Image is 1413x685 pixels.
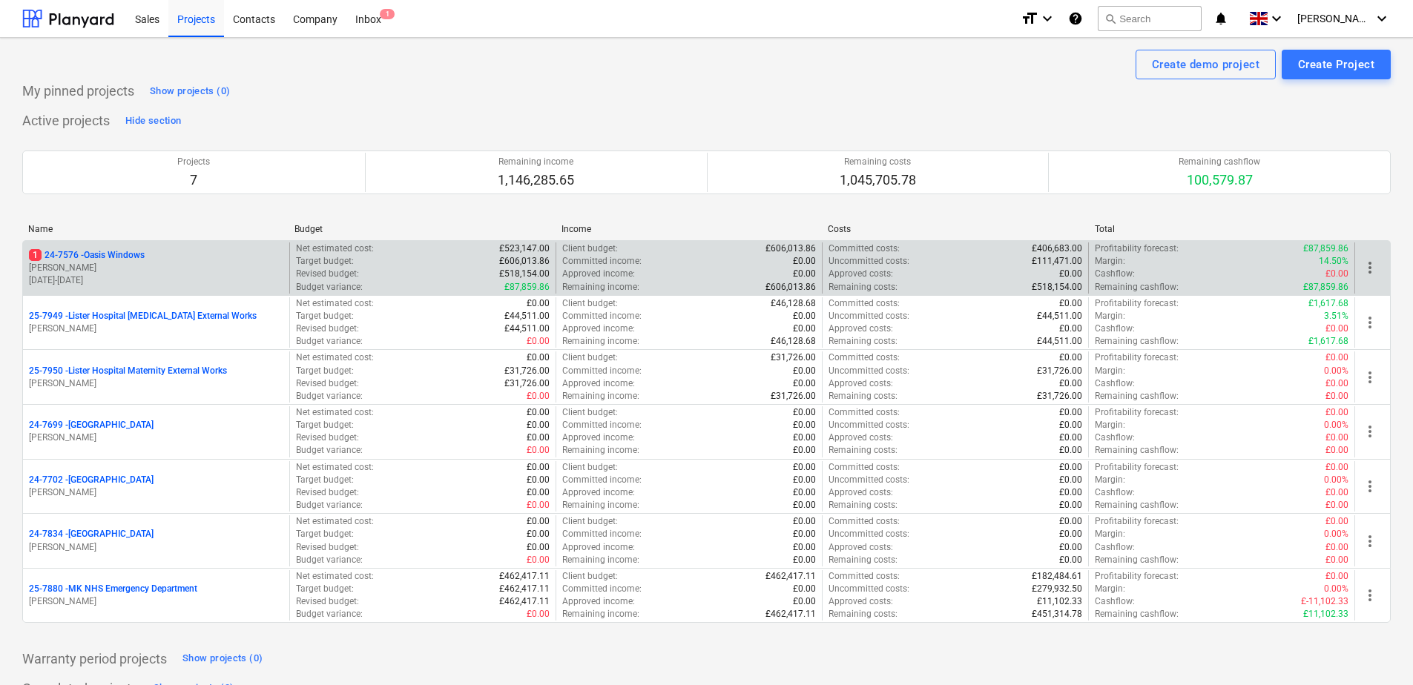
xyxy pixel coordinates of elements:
p: 0.00% [1324,474,1348,486]
p: £0.00 [1059,541,1082,554]
p: £279,932.50 [1032,583,1082,595]
p: Remaining income : [562,499,639,512]
p: £0.00 [1325,499,1348,512]
div: 24-7699 -[GEOGRAPHIC_DATA][PERSON_NAME] [29,419,283,444]
p: Budget variance : [296,444,363,457]
p: Profitability forecast : [1095,570,1179,583]
p: £0.00 [793,365,816,377]
p: £87,859.86 [1303,281,1348,294]
p: £46,128.68 [771,335,816,348]
p: £0.00 [527,431,550,444]
p: Net estimated cost : [296,515,374,528]
p: Budget variance : [296,554,363,566]
p: Margin : [1095,419,1125,431]
p: Target budget : [296,583,354,595]
i: format_size [1021,10,1038,27]
p: 25-7949 - Lister Hospital [MEDICAL_DATA] External Works [29,310,257,322]
p: Uncommitted costs : [829,583,909,595]
p: Margin : [1095,528,1125,540]
p: Profitability forecast : [1095,461,1179,474]
p: Warranty period projects [22,650,167,668]
p: Remaining costs : [829,335,897,348]
p: £0.00 [527,486,550,499]
p: Remaining costs : [829,554,897,566]
p: Committed income : [562,474,642,486]
p: £0.00 [1059,322,1082,335]
p: £0.00 [527,297,550,310]
p: 24-7834 - [GEOGRAPHIC_DATA] [29,528,154,540]
p: Remaining cashflow : [1095,281,1179,294]
p: 1,146,285.65 [498,171,574,189]
p: £0.00 [1325,515,1348,528]
p: 0.00% [1324,419,1348,431]
p: Client budget : [562,351,618,364]
p: [PERSON_NAME] [29,262,283,274]
p: £0.00 [1059,406,1082,419]
div: 124-7576 -Oasis Windows[PERSON_NAME][DATE]-[DATE] [29,249,283,287]
button: Search [1098,6,1202,31]
p: £0.00 [527,541,550,554]
p: £0.00 [793,541,816,554]
p: £0.00 [1325,444,1348,457]
p: Approved income : [562,541,635,554]
p: £0.00 [793,528,816,540]
span: more_vert [1361,532,1379,550]
p: Cashflow : [1095,486,1135,499]
i: Knowledge base [1068,10,1083,27]
p: Remaining cashflow : [1095,444,1179,457]
p: Active projects [22,112,110,130]
p: Uncommitted costs : [829,474,909,486]
p: £462,417.11 [765,608,816,621]
p: £87,859.86 [504,281,550,294]
p: £462,417.11 [499,595,550,608]
p: £0.00 [793,444,816,457]
p: Remaining costs : [829,390,897,403]
p: Committed income : [562,365,642,377]
p: Target budget : [296,419,354,431]
p: £518,154.00 [1032,281,1082,294]
p: Uncommitted costs : [829,310,909,322]
p: Remaining costs : [829,444,897,457]
p: £0.00 [793,515,816,528]
button: Show projects (0) [146,79,234,103]
p: £0.00 [793,406,816,419]
span: more_vert [1361,259,1379,277]
div: 25-7949 -Lister Hospital [MEDICAL_DATA] External Works[PERSON_NAME] [29,310,283,335]
div: Budget [294,224,549,234]
p: 25-7950 - Lister Hospital Maternity External Works [29,365,227,377]
p: Client budget : [562,570,618,583]
p: Uncommitted costs : [829,255,909,268]
p: Net estimated cost : [296,406,374,419]
p: 25-7880 - MK NHS Emergency Department [29,583,197,595]
span: [PERSON_NAME] [1297,13,1371,24]
p: Committed costs : [829,406,900,419]
p: £0.00 [793,486,816,499]
p: Budget variance : [296,390,363,403]
p: 14.50% [1319,255,1348,268]
p: Client budget : [562,461,618,474]
p: £0.00 [1059,431,1082,444]
p: Margin : [1095,310,1125,322]
p: Projects [177,156,210,168]
p: Approved costs : [829,541,893,554]
i: notifications [1213,10,1228,27]
p: £0.00 [793,255,816,268]
button: Create Project [1282,50,1391,79]
p: £0.00 [527,419,550,431]
p: Approved costs : [829,322,893,335]
p: Approved costs : [829,268,893,280]
p: £0.00 [1059,351,1082,364]
p: Margin : [1095,583,1125,595]
div: Total [1095,224,1349,234]
p: £0.00 [1325,390,1348,403]
p: £0.00 [793,499,816,512]
p: Target budget : [296,310,354,322]
p: £462,417.11 [499,570,550,583]
p: Remaining cashflow [1179,156,1260,168]
p: Profitability forecast : [1095,406,1179,419]
p: Remaining cashflow : [1095,554,1179,566]
p: £11,102.33 [1037,595,1082,608]
p: £-11,102.33 [1301,595,1348,608]
span: 1 [29,249,42,261]
p: Committed costs : [829,570,900,583]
